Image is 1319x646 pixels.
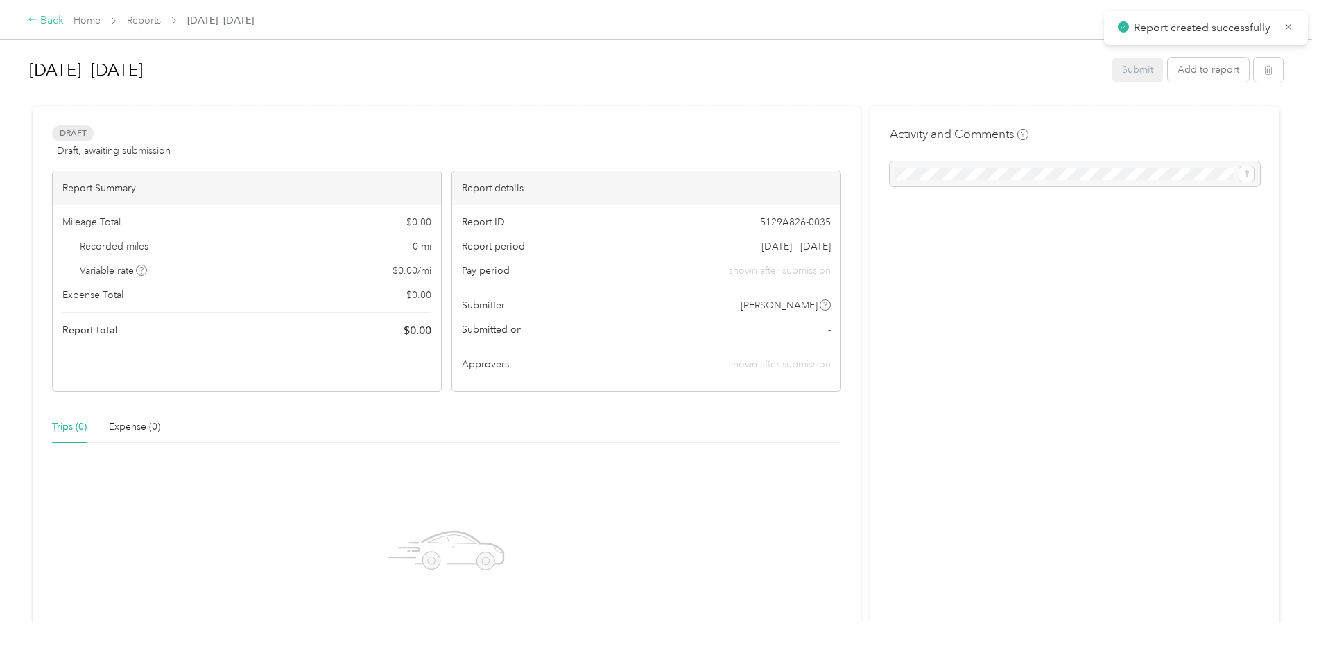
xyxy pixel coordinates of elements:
[393,263,431,278] span: $ 0.00 / mi
[404,322,431,339] span: $ 0.00
[406,288,431,302] span: $ 0.00
[462,357,509,372] span: Approvers
[761,239,831,254] span: [DATE] - [DATE]
[74,15,101,26] a: Home
[62,288,123,302] span: Expense Total
[1134,19,1273,37] p: Report created successfully
[462,322,522,337] span: Submitted on
[760,215,831,229] span: 5129A826-0035
[462,298,505,313] span: Submitter
[62,323,118,338] span: Report total
[1168,58,1249,82] button: Add to report
[28,12,64,29] div: Back
[462,239,525,254] span: Report period
[890,125,1028,143] h4: Activity and Comments
[53,171,441,205] div: Report Summary
[729,263,831,278] span: shown after submission
[109,419,160,435] div: Expense (0)
[828,322,831,337] span: -
[29,53,1103,87] h1: Sep 22 -28
[406,215,431,229] span: $ 0.00
[729,358,831,370] span: shown after submission
[57,143,171,158] span: Draft, awaiting submission
[80,239,148,254] span: Recorded miles
[52,419,87,435] div: Trips (0)
[452,171,840,205] div: Report details
[462,215,505,229] span: Report ID
[1241,568,1319,646] iframe: Everlance-gr Chat Button Frame
[462,263,510,278] span: Pay period
[52,125,94,141] span: Draft
[187,13,254,28] span: [DATE] -[DATE]
[127,15,161,26] a: Reports
[741,298,818,313] span: [PERSON_NAME]
[62,215,121,229] span: Mileage Total
[413,239,431,254] span: 0 mi
[374,619,519,634] p: There are no trips in this report.
[80,263,148,278] span: Variable rate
